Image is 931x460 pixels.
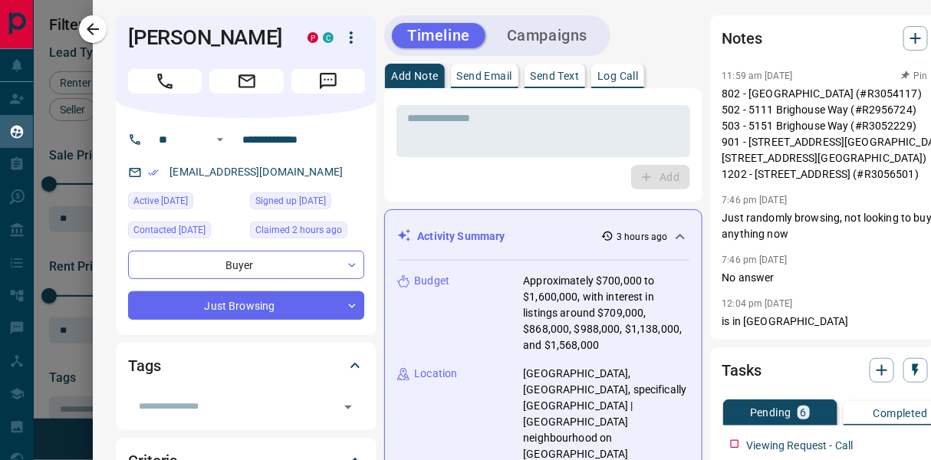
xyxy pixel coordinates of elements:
div: Tue Oct 14 2025 [250,222,364,243]
span: Signed up [DATE] [255,193,326,209]
p: Completed [873,408,928,419]
button: Open [337,396,359,418]
h2: Tags [128,353,160,378]
button: Open [211,130,229,149]
p: Budget [414,273,449,289]
svg: Email Verified [148,167,159,178]
p: 6 [801,407,807,418]
p: 3 hours ago [617,230,667,244]
span: Claimed 2 hours ago [255,222,342,238]
p: 7:46 pm [DATE] [722,195,788,205]
p: Send Text [531,71,580,81]
div: Sun May 30 2021 [250,192,364,214]
span: Active [DATE] [133,193,188,209]
div: Mon Apr 15 2024 [128,222,242,243]
div: Just Browsing [128,291,364,320]
h2: Notes [722,26,762,51]
p: Activity Summary [417,228,505,245]
p: Send Email [457,71,512,81]
h2: Tasks [722,358,762,383]
p: 12:04 pm [DATE] [722,298,793,309]
span: Contacted [DATE] [133,222,206,238]
p: Approximately $700,000 to $1,600,000, with interest in listings around $709,000, $868,000, $988,0... [523,273,689,353]
h1: [PERSON_NAME] [128,25,285,50]
p: Log Call [597,71,638,81]
p: Location [414,366,457,382]
p: Pending [750,407,791,418]
a: [EMAIL_ADDRESS][DOMAIN_NAME] [169,166,343,178]
button: Campaigns [492,23,603,48]
div: Activity Summary3 hours ago [397,222,689,251]
p: 11:59 am [DATE] [722,71,793,81]
div: Tags [128,347,364,384]
div: Sun Oct 12 2025 [128,192,242,214]
span: Email [209,69,283,94]
div: condos.ca [323,32,334,43]
div: property.ca [308,32,318,43]
p: 7:46 pm [DATE] [722,255,788,265]
button: Timeline [392,23,485,48]
p: Viewing Request - Call [747,438,854,454]
p: Add Note [391,71,438,81]
span: Call [128,69,202,94]
span: Message [291,69,365,94]
div: Buyer [128,251,364,279]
